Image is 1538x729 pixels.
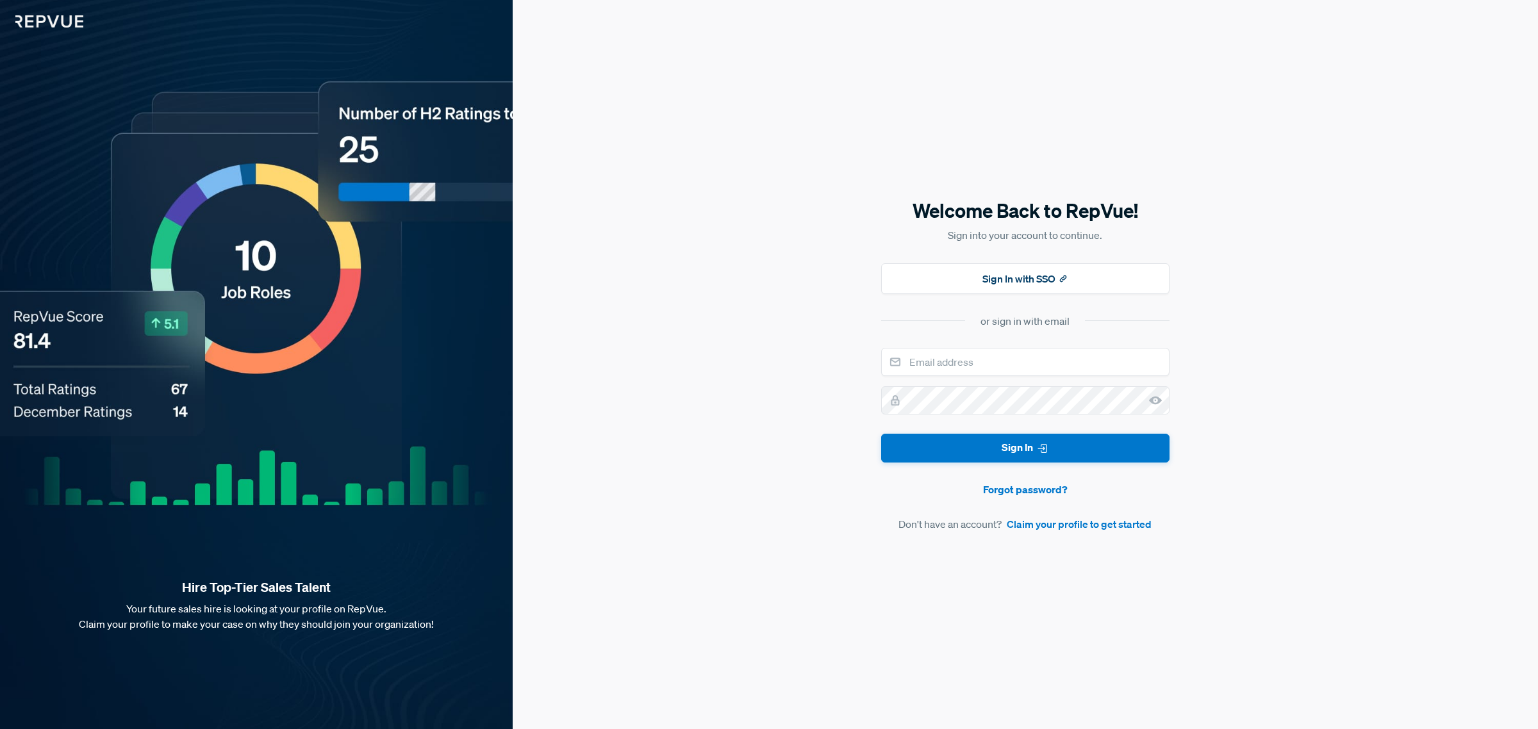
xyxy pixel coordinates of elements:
strong: Hire Top-Tier Sales Talent [21,579,492,596]
button: Sign In with SSO [881,263,1170,294]
a: Forgot password? [881,482,1170,497]
p: Sign into your account to continue. [881,227,1170,243]
a: Claim your profile to get started [1007,516,1152,532]
article: Don't have an account? [881,516,1170,532]
button: Sign In [881,434,1170,463]
h5: Welcome Back to RepVue! [881,197,1170,224]
input: Email address [881,348,1170,376]
div: or sign in with email [980,313,1070,329]
p: Your future sales hire is looking at your profile on RepVue. Claim your profile to make your case... [21,601,492,632]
